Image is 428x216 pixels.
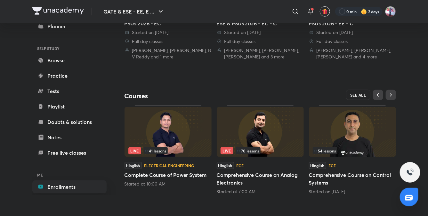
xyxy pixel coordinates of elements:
a: Browse [32,54,107,67]
img: Thumbnail [217,107,304,157]
span: Live [128,147,141,154]
h4: Courses [125,92,260,100]
span: 41 lessons [145,149,166,153]
span: 70 lessons [237,149,259,153]
a: Planner [32,20,107,33]
div: Full day classes [217,38,304,45]
div: Manoj Singh Chauhan, Vishal Soni, Shishir Kumar Das and 4 more [309,47,396,60]
span: Hinglish [125,162,142,169]
span: Hinglish [217,162,234,169]
button: avatar [320,6,330,17]
div: Comprehensive Course on Analog Electronics [217,105,304,194]
div: ECE [237,164,244,168]
div: Comprehensive Course on Control Systems [309,105,396,194]
img: streak [361,8,367,15]
img: Pradeep Kumar [385,6,396,17]
div: infocontainer [313,147,392,154]
div: infosection [221,147,300,154]
a: Notes [32,131,107,144]
div: left [128,147,208,154]
div: Electrical Engineering [144,164,194,168]
a: Doubts & solutions [32,116,107,128]
div: infocontainer [128,147,208,154]
div: Started on 27 Apr 2025 [217,29,304,36]
h5: Comprehensive Course on Control Systems [309,171,396,186]
img: avatar [322,9,328,14]
div: Started on 30 Jul 2025 [125,29,212,36]
div: Manoj Singh Chauhan, Vishal Soni, Shishir Kumar Das and 3 more [217,47,304,60]
h5: Comprehensive Course on Analog Electronics [217,171,304,186]
h6: ME [32,169,107,180]
div: left [313,147,392,154]
div: Started at 10:00 AM [125,181,212,187]
span: Live [221,147,233,154]
span: SEE ALL [350,93,366,97]
a: Free live classes [32,146,107,159]
div: Complete Course of Power System [125,105,212,187]
a: Playlist [32,100,107,113]
div: infosection [128,147,208,154]
span: Hinglish [309,162,326,169]
a: Enrollments [32,180,107,193]
div: Started at 7:00 AM [217,188,304,195]
div: infocontainer [221,147,300,154]
div: infosection [313,147,392,154]
button: SEE ALL [346,90,370,100]
button: GATE & ESE - EE, E ... [100,5,168,18]
a: Tests [32,85,107,98]
a: Practice [32,69,107,82]
div: Started on 18 Jan 2025 [309,29,396,36]
h5: Complete Course of Power System [125,171,212,179]
h6: SELF STUDY [32,43,107,54]
a: Company Logo [32,7,84,16]
img: Thumbnail [309,107,396,157]
div: ECE [329,164,336,168]
div: Vishal Soni, Shishir Kumar Das, B V Reddy and 1 more [125,47,212,60]
img: ttu [406,168,414,176]
span: 54 lessons [314,149,336,153]
div: Full day classes [125,38,212,45]
div: Started on Jul 31 [309,188,396,195]
div: left [221,147,300,154]
img: Thumbnail [125,107,212,157]
img: Company Logo [32,7,84,15]
div: Full day classes [309,38,396,45]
